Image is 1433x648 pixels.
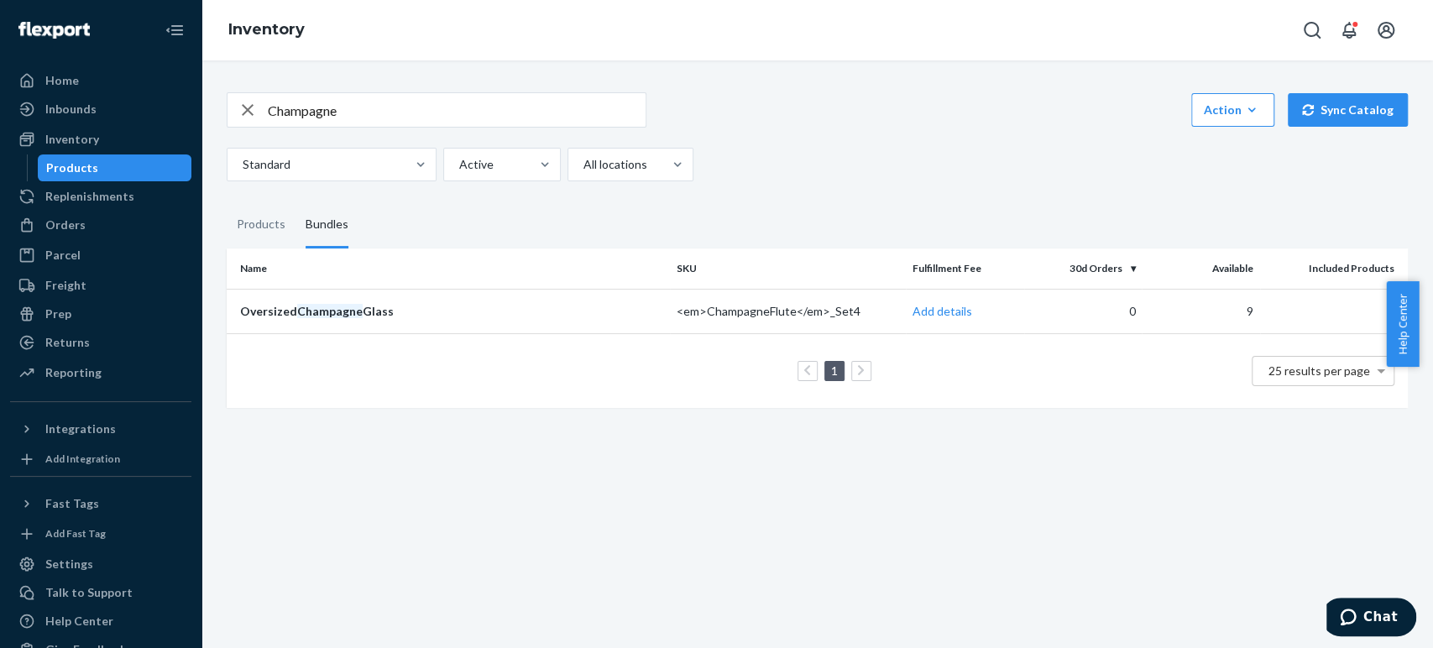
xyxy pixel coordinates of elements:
button: Open account menu [1369,13,1403,47]
div: Prep [45,306,71,322]
th: Name [227,248,670,289]
th: Fulfillment Fee [906,248,1024,289]
td: 0 [1024,289,1143,333]
td: 1 [1260,289,1408,333]
input: Search inventory by name or sku [268,93,646,127]
td: <em>ChampagneFlute</em>_Set4 [670,289,906,333]
div: Fast Tags [45,495,99,512]
input: Active [458,156,459,173]
div: Bundles [306,201,348,248]
div: Inventory [45,131,99,148]
button: Fast Tags [10,490,191,517]
a: Returns [10,329,191,356]
div: Talk to Support [45,584,133,601]
a: Settings [10,551,191,577]
a: Add Fast Tag [10,524,191,544]
input: Standard [241,156,243,173]
div: Add Integration [45,452,120,466]
a: Products [38,154,192,181]
a: Parcel [10,242,191,269]
a: Orders [10,212,191,238]
em: Champagne [297,304,363,318]
a: Page 1 is your current page [828,363,841,378]
th: 30d Orders [1024,248,1143,289]
button: Open Search Box [1295,13,1329,47]
th: SKU [670,248,906,289]
div: Add Fast Tag [45,526,106,541]
button: Open notifications [1332,13,1366,47]
div: Reporting [45,364,102,381]
button: Talk to Support [10,579,191,606]
button: Sync Catalog [1288,93,1408,127]
a: Inventory [10,126,191,153]
div: Orders [45,217,86,233]
div: Inbounds [45,101,97,118]
div: Oversized Glass [240,303,663,320]
div: Returns [45,334,90,351]
th: Available [1142,248,1260,289]
ol: breadcrumbs [215,6,318,55]
button: Integrations [10,415,191,442]
img: Flexport logo [18,22,90,39]
div: Action [1204,102,1262,118]
th: Included Products [1260,248,1408,289]
td: 9 [1142,289,1260,333]
div: Replenishments [45,188,134,205]
button: Close Navigation [158,13,191,47]
a: Inventory [228,20,305,39]
div: Products [237,201,285,248]
div: Help Center [45,613,113,630]
a: Help Center [10,608,191,635]
span: 25 results per page [1268,363,1370,378]
button: Help Center [1386,281,1419,367]
input: All locations [582,156,583,173]
iframe: Opens a widget where you can chat to one of our agents [1326,598,1416,640]
a: Freight [10,272,191,299]
div: Parcel [45,247,81,264]
a: Home [10,67,191,94]
button: Action [1191,93,1274,127]
a: Add details [913,304,972,318]
div: Home [45,72,79,89]
a: Replenishments [10,183,191,210]
a: Reporting [10,359,191,386]
div: Settings [45,556,93,572]
a: Add Integration [10,449,191,469]
a: Inbounds [10,96,191,123]
div: Freight [45,277,86,294]
div: Products [46,159,98,176]
div: Integrations [45,421,116,437]
a: Prep [10,300,191,327]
